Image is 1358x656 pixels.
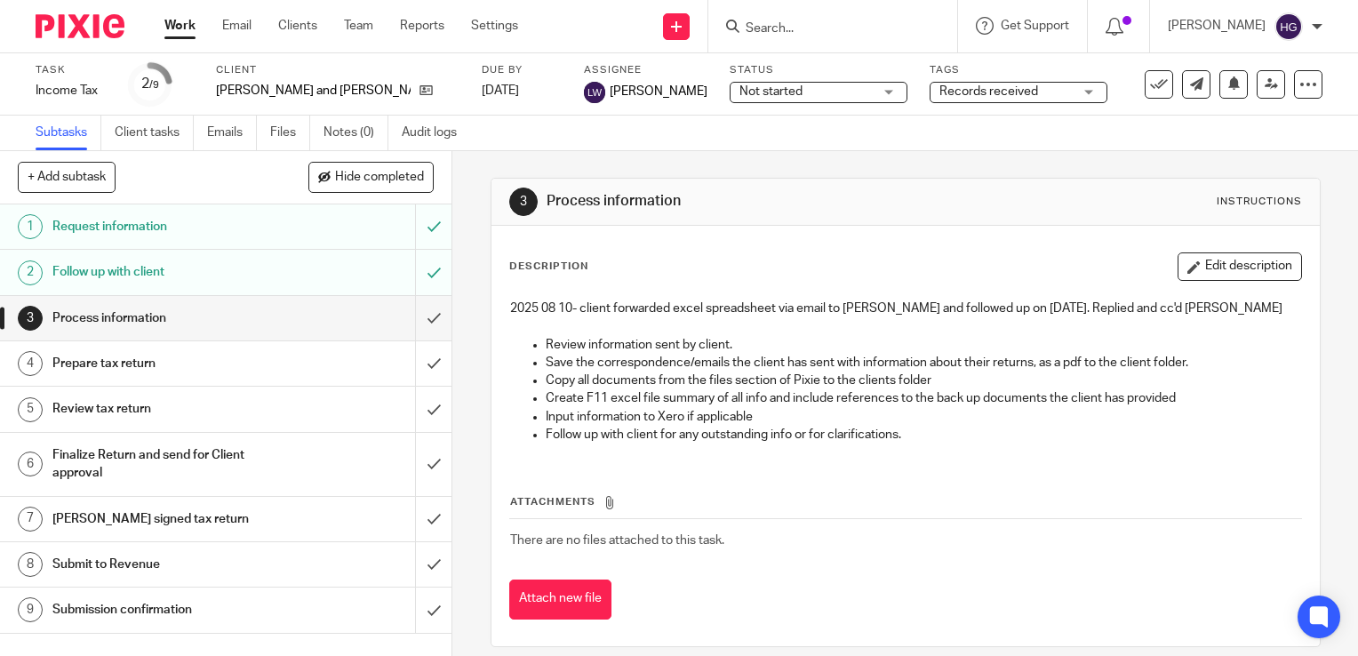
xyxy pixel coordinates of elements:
[939,85,1038,98] span: Records received
[546,354,1301,372] p: Save the correspondence/emails the client has sent with information about their returns, as a pdf...
[335,171,424,185] span: Hide completed
[546,372,1301,389] p: Copy all documents from the files section of Pixie to the clients folder
[149,80,159,90] small: /9
[509,188,538,216] div: 3
[510,534,724,547] span: There are no files attached to this task.
[36,82,107,100] div: Income Tax
[222,17,252,35] a: Email
[584,63,707,77] label: Assignee
[36,63,107,77] label: Task
[164,17,196,35] a: Work
[216,63,459,77] label: Client
[510,497,595,507] span: Attachments
[36,116,101,150] a: Subtasks
[1001,20,1069,32] span: Get Support
[344,17,373,35] a: Team
[18,397,43,422] div: 5
[52,350,283,377] h1: Prepare tax return
[18,306,43,331] div: 3
[52,396,283,422] h1: Review tax return
[471,17,518,35] a: Settings
[52,213,283,240] h1: Request information
[1178,252,1302,281] button: Edit description
[547,192,943,211] h1: Process information
[18,452,43,476] div: 6
[115,116,194,150] a: Client tasks
[546,336,1301,354] p: Review information sent by client.
[36,14,124,38] img: Pixie
[1274,12,1303,41] img: svg%3E
[509,260,588,274] p: Description
[482,84,519,97] span: [DATE]
[52,305,283,332] h1: Process information
[482,63,562,77] label: Due by
[308,162,434,192] button: Hide completed
[930,63,1107,77] label: Tags
[1217,195,1302,209] div: Instructions
[52,506,283,532] h1: [PERSON_NAME] signed tax return
[584,82,605,103] img: svg%3E
[730,63,907,77] label: Status
[744,21,904,37] input: Search
[141,74,159,94] div: 2
[18,214,43,239] div: 1
[1168,17,1266,35] p: [PERSON_NAME]
[207,116,257,150] a: Emails
[546,408,1301,426] p: Input information to Xero if applicable
[18,507,43,532] div: 7
[18,260,43,285] div: 2
[18,351,43,376] div: 4
[402,116,470,150] a: Audit logs
[400,17,444,35] a: Reports
[18,597,43,622] div: 9
[270,116,310,150] a: Files
[52,442,283,487] h1: Finalize Return and send for Client approval
[324,116,388,150] a: Notes (0)
[546,389,1301,407] p: Create F11 excel file summary of all info and include references to the back up documents the cli...
[739,85,803,98] span: Not started
[18,162,116,192] button: + Add subtask
[52,551,283,578] h1: Submit to Revenue
[52,596,283,623] h1: Submission confirmation
[510,300,1301,317] p: 2025 08 10- client forwarded excel spreadsheet via email to [PERSON_NAME] and followed up on [DAT...
[610,83,707,100] span: [PERSON_NAME]
[546,426,1301,444] p: Follow up with client for any outstanding info or for clarifications.
[216,82,411,100] p: [PERSON_NAME] and [PERSON_NAME]
[18,552,43,577] div: 8
[509,580,611,620] button: Attach new file
[52,259,283,285] h1: Follow up with client
[278,17,317,35] a: Clients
